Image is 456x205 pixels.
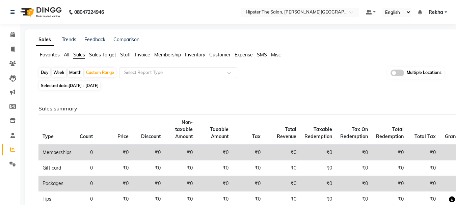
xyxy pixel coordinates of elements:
[97,176,133,191] td: ₹0
[113,36,139,43] a: Comparison
[300,160,336,176] td: ₹0
[165,145,197,160] td: ₹0
[76,160,97,176] td: 0
[300,145,336,160] td: ₹0
[39,68,50,77] div: Day
[154,52,181,58] span: Membership
[304,126,332,139] span: Taxable Redemption
[336,160,372,176] td: ₹0
[133,176,165,191] td: ₹0
[117,133,129,139] span: Price
[80,133,93,139] span: Count
[38,176,76,191] td: Packages
[408,176,440,191] td: ₹0
[135,52,150,58] span: Invoice
[165,160,197,176] td: ₹0
[197,176,233,191] td: ₹0
[252,133,261,139] span: Tax
[97,160,133,176] td: ₹0
[69,83,99,88] span: [DATE] - [DATE]
[38,105,441,112] h6: Sales summary
[408,160,440,176] td: ₹0
[414,133,436,139] span: Total Tax
[257,52,267,58] span: SMS
[235,52,253,58] span: Expense
[372,160,408,176] td: ₹0
[197,160,233,176] td: ₹0
[340,126,368,139] span: Tax On Redemption
[210,126,229,139] span: Taxable Amount
[265,160,300,176] td: ₹0
[89,52,116,58] span: Sales Target
[133,145,165,160] td: ₹0
[407,70,441,76] span: Multiple Locations
[165,176,197,191] td: ₹0
[39,81,100,90] span: Selected date:
[408,145,440,160] td: ₹0
[73,52,85,58] span: Sales
[277,126,296,139] span: Total Revenue
[68,68,83,77] div: Month
[62,36,76,43] a: Trends
[36,34,54,46] a: Sales
[76,176,97,191] td: 0
[38,160,76,176] td: Gift card
[233,145,265,160] td: ₹0
[97,145,133,160] td: ₹0
[265,176,300,191] td: ₹0
[233,160,265,176] td: ₹0
[38,145,76,160] td: Memberships
[84,68,116,77] div: Custom Range
[120,52,131,58] span: Staff
[84,36,105,43] a: Feedback
[185,52,205,58] span: Inventory
[197,145,233,160] td: ₹0
[300,176,336,191] td: ₹0
[265,145,300,160] td: ₹0
[76,145,97,160] td: 0
[64,52,69,58] span: All
[336,176,372,191] td: ₹0
[372,145,408,160] td: ₹0
[336,145,372,160] td: ₹0
[43,133,54,139] span: Type
[141,133,161,139] span: Discount
[209,52,231,58] span: Customer
[133,160,165,176] td: ₹0
[429,9,443,16] span: Rekha
[17,3,63,22] img: logo
[52,68,66,77] div: Week
[271,52,281,58] span: Misc
[40,52,60,58] span: Favorites
[372,176,408,191] td: ₹0
[175,119,193,139] span: Non-taxable Amount
[233,176,265,191] td: ₹0
[74,3,104,22] b: 08047224946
